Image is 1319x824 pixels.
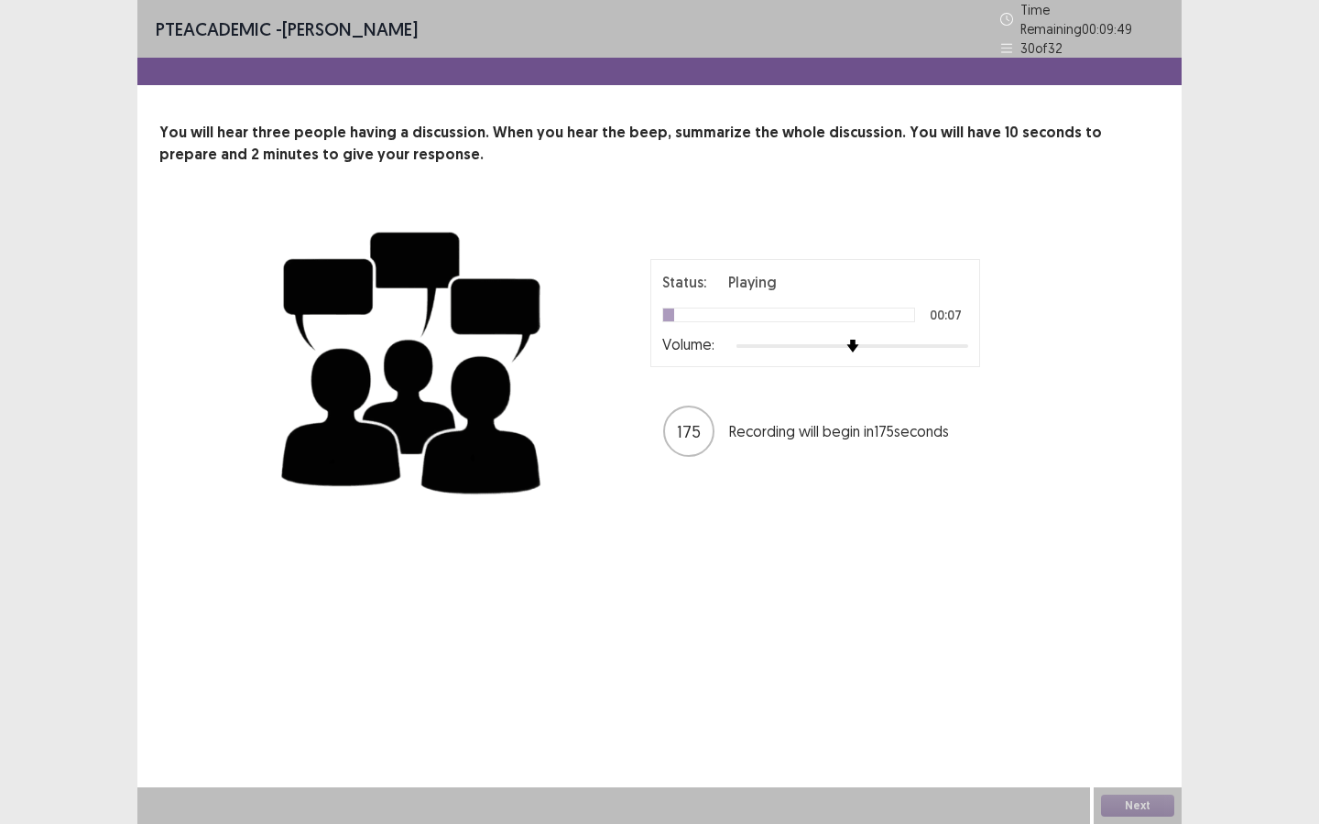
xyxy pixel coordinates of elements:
[156,17,271,40] span: PTE academic
[159,122,1160,166] p: You will hear three people having a discussion. When you hear the beep, summarize the whole discu...
[930,309,962,321] p: 00:07
[846,340,859,352] img: arrow-thumb
[662,271,706,293] p: Status:
[728,271,777,293] p: Playing
[729,420,967,442] p: Recording will begin in 175 seconds
[662,333,714,355] p: Volume:
[1020,38,1063,58] p: 30 of 32
[156,16,418,43] p: - [PERSON_NAME]
[275,210,550,509] img: group-discussion
[677,419,701,444] p: 175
